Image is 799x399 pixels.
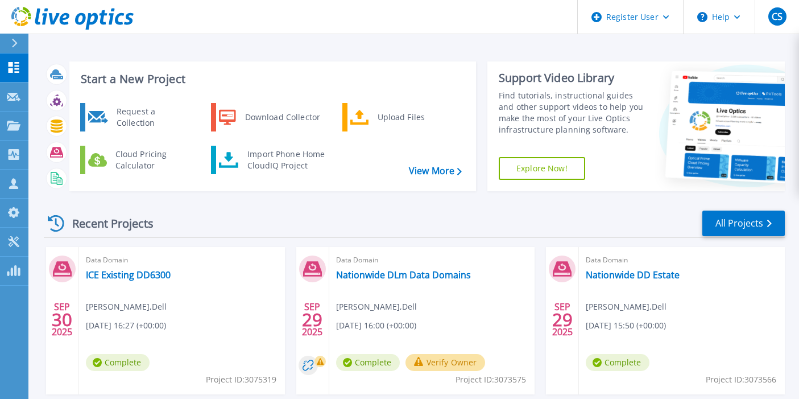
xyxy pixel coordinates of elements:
[702,211,785,236] a: All Projects
[772,12,783,21] span: CS
[86,354,150,371] span: Complete
[586,269,680,281] a: Nationwide DD Estate
[86,319,166,332] span: [DATE] 16:27 (+00:00)
[239,106,325,129] div: Download Collector
[336,301,417,313] span: [PERSON_NAME] , Dell
[409,166,462,176] a: View More
[372,106,456,129] div: Upload Files
[586,354,649,371] span: Complete
[499,71,647,85] div: Support Video Library
[52,315,72,324] span: 30
[81,73,461,85] h3: Start a New Project
[706,373,776,386] span: Project ID: 3073566
[110,149,194,171] div: Cloud Pricing Calculator
[111,106,194,129] div: Request a Collection
[80,103,197,131] a: Request a Collection
[336,269,471,281] a: Nationwide DLm Data Domains
[336,354,400,371] span: Complete
[86,269,171,281] a: ICE Existing DD6300
[586,319,666,332] span: [DATE] 15:50 (+00:00)
[342,103,459,131] a: Upload Files
[301,299,323,340] div: SEP 2025
[242,149,330,171] div: Import Phone Home CloudIQ Project
[80,146,197,174] a: Cloud Pricing Calculator
[456,373,526,386] span: Project ID: 3073575
[405,354,486,371] button: Verify Owner
[499,157,585,180] a: Explore Now!
[44,209,169,237] div: Recent Projects
[86,301,167,313] span: [PERSON_NAME] , Dell
[336,254,528,266] span: Data Domain
[51,299,73,340] div: SEP 2025
[499,90,647,135] div: Find tutorials, instructional guides and other support videos to help you make the most of your L...
[206,373,276,386] span: Project ID: 3075319
[552,299,573,340] div: SEP 2025
[211,103,328,131] a: Download Collector
[86,254,278,266] span: Data Domain
[302,315,322,324] span: 29
[552,315,573,324] span: 29
[586,301,666,313] span: [PERSON_NAME] , Dell
[586,254,778,266] span: Data Domain
[336,319,416,332] span: [DATE] 16:00 (+00:00)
